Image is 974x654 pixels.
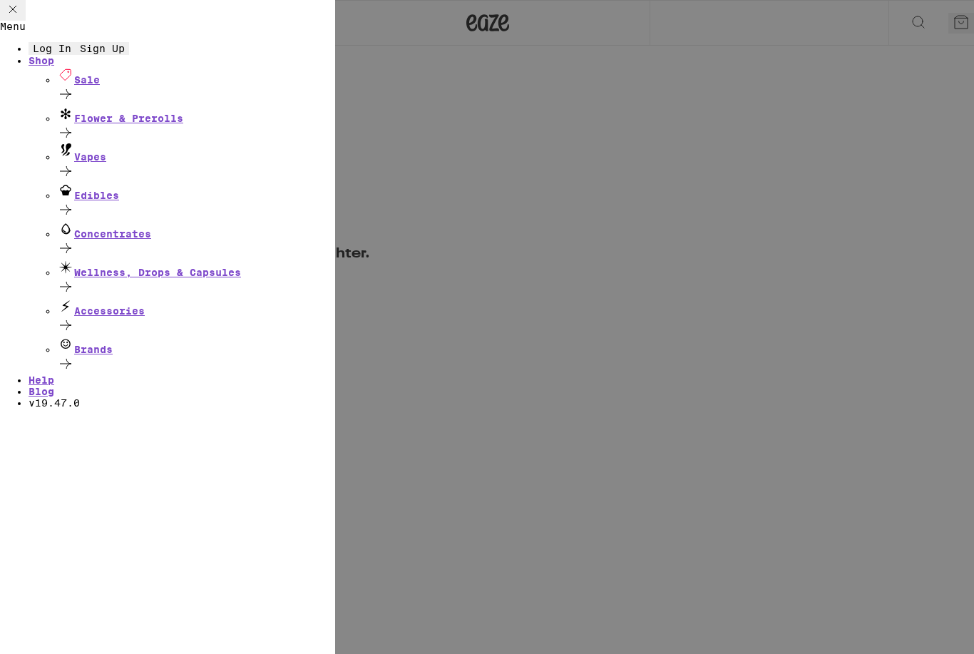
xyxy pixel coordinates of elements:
a: Shop [29,55,335,66]
span: Help [33,10,62,23]
a: Blog [29,386,335,397]
div: Brands [57,336,335,355]
div: Edibles [57,182,335,201]
a: Sale [57,66,335,105]
a: Flower & Prerolls [57,105,335,143]
a: Brands [57,336,335,374]
span: v 19.47.0 [29,397,80,409]
a: Edibles [57,182,335,220]
a: Help [29,374,54,386]
a: Vapes [57,143,335,182]
div: Flower & Prerolls [57,105,335,124]
div: Accessories [57,297,335,317]
div: Vapes [57,143,335,163]
button: Log In [29,42,76,55]
div: Sale [57,66,335,86]
a: Concentrates [57,220,335,259]
a: Wellness, Drops & Capsules [57,259,335,297]
div: Concentrates [57,220,335,240]
a: Accessories [57,297,335,336]
div: Wellness, Drops & Capsules [57,259,335,278]
span: Sign Up [80,43,125,54]
span: Log In [33,43,71,54]
button: Sign Up [76,42,129,55]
